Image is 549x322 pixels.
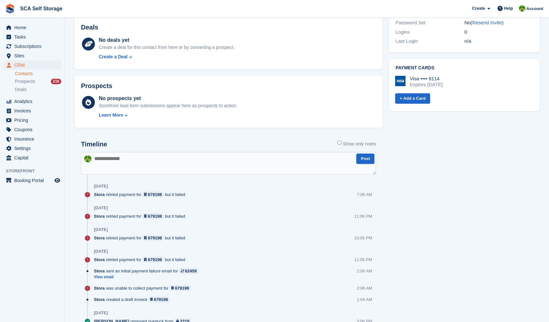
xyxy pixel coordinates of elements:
span: Storefront [6,168,64,174]
a: 679198 [143,235,164,241]
a: 679198 [143,213,164,219]
div: No deals yet [99,36,234,44]
div: retried payment for but it failed [94,191,189,198]
span: Deals [15,86,27,93]
a: menu [3,97,61,106]
span: Stora [94,191,105,198]
h2: Timeline [81,141,107,148]
span: Settings [14,144,53,153]
span: Home [14,23,53,32]
a: Deals [15,86,61,93]
a: Preview store [53,177,61,184]
div: [DATE] [94,184,108,189]
div: 216 [51,79,61,84]
div: [DATE] [94,310,108,316]
div: [DATE] [94,205,108,211]
a: 679198 [143,191,164,198]
div: No [464,19,533,27]
img: Visa Logo [395,76,406,86]
div: [DATE] [94,227,108,232]
span: Help [504,5,513,12]
a: SCA Self Storage [17,3,65,14]
div: 679198 [148,257,162,263]
span: Invoices [14,106,53,115]
a: Prospects 216 [15,78,61,85]
div: created a draft invoice [94,296,173,303]
a: menu [3,176,61,185]
a: 679198 [143,257,164,263]
a: 62459 [179,268,198,274]
div: 679198 [175,285,189,291]
div: No prospects yet [99,95,237,102]
span: Stora [94,268,105,274]
div: 10:06 PM [354,235,372,241]
div: n/a [464,38,533,45]
span: Stora [94,213,105,219]
div: 2:06 AM [357,285,372,291]
div: 1:04 AM [357,296,372,303]
span: ( ) [471,20,504,25]
span: Sites [14,51,53,60]
a: Learn More [99,112,237,119]
a: menu [3,32,61,41]
span: Stora [94,235,105,241]
button: Post [356,154,374,164]
div: retried payment for but it failed [94,213,189,219]
a: Contacts [15,71,61,77]
div: 62459 [185,268,197,274]
a: menu [3,61,61,70]
a: menu [3,106,61,115]
div: 2:06 AM [357,268,372,274]
div: 679198 [154,296,168,303]
a: menu [3,144,61,153]
span: Stora [94,285,105,291]
div: Create a deal for this contact from here or by converting a prospect. [99,44,234,51]
div: retried payment for but it failed [94,257,189,263]
span: Prospects [15,78,35,85]
div: sent an initial payment failure email for [94,268,201,274]
div: 11:06 PM [354,257,372,263]
div: was unable to collect payment for [94,285,194,291]
img: Sam Chapman [519,5,525,12]
a: menu [3,42,61,51]
span: Analytics [14,97,53,106]
span: Booking Portal [14,176,53,185]
a: menu [3,116,61,125]
h2: Deals [81,24,98,31]
div: Last Login [395,38,464,45]
div: retried payment for but it failed [94,235,189,241]
span: Subscriptions [14,42,53,51]
img: stora-icon-8386f47178a22dfd0bd8f6a31ec36ba5ce8667c1dd55bd0f319d3a0aa187defe.svg [5,4,15,14]
div: 679198 [148,213,162,219]
div: Expires [DATE] [410,82,442,87]
a: Create a Deal [99,53,234,60]
div: Logins [395,29,464,36]
div: 679198 [148,235,162,241]
span: Insurance [14,134,53,144]
span: Coupons [14,125,53,134]
a: + Add a Card [395,93,430,104]
div: Password Set [395,19,464,27]
a: menu [3,23,61,32]
h2: Payment cards [395,65,533,71]
div: Learn More [99,112,123,119]
span: Stora [94,257,105,263]
input: Show only notes [337,141,341,144]
div: 679198 [148,191,162,198]
a: menu [3,134,61,144]
span: Tasks [14,32,53,41]
div: Create a Deal [99,53,128,60]
img: Sam Chapman [84,155,91,162]
span: CRM [14,61,53,70]
div: 11:06 PM [354,213,372,219]
a: menu [3,51,61,60]
a: Resend Invite [472,20,502,25]
div: Visa •••• 8114 [410,76,442,82]
span: Account [526,6,543,12]
div: 7:06 AM [357,191,372,198]
label: Show only notes [337,141,376,147]
div: 0 [464,29,533,36]
span: Capital [14,153,53,162]
span: Stora [94,296,105,303]
a: 679198 [149,296,170,303]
